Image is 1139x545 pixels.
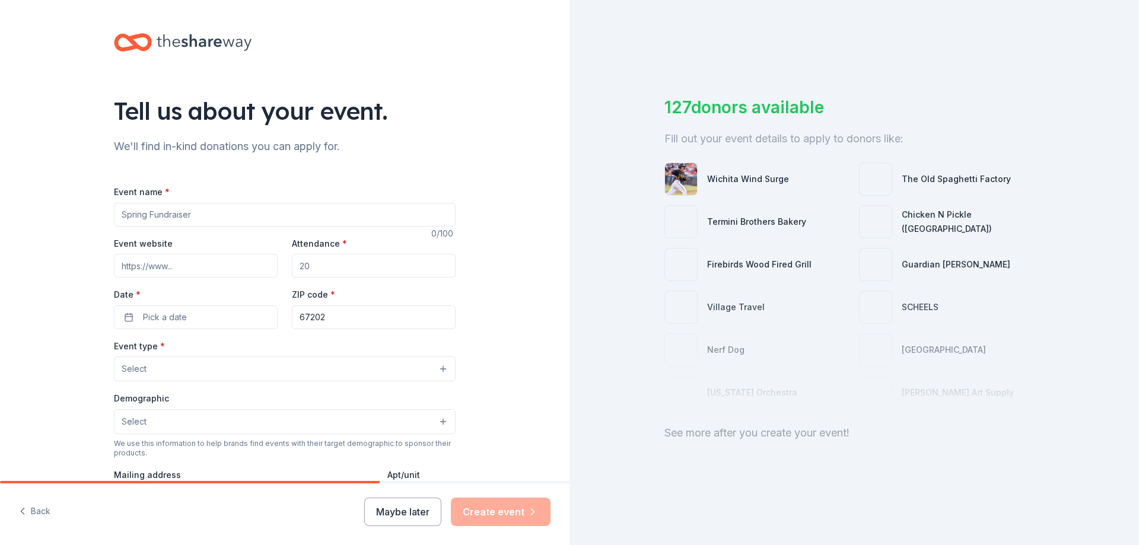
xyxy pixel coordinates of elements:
span: Pick a date [143,310,187,324]
div: We use this information to help brands find events with their target demographic to sponsor their... [114,439,456,458]
img: photo for The Old Spaghetti Factory [860,163,892,195]
img: photo for Guardian Angel Device [860,248,892,281]
label: Attendance [292,238,347,250]
div: 127 donors available [664,95,1044,120]
input: 20 [292,254,456,278]
label: Event type [114,340,165,352]
span: Select [122,415,147,429]
label: Event website [114,238,173,250]
img: photo for Termini Brothers Bakery [665,206,697,238]
label: Event name [114,186,170,198]
div: We'll find in-kind donations you can apply for. [114,137,456,156]
button: Select [114,356,456,381]
label: ZIP code [292,289,335,301]
label: Demographic [114,393,169,404]
img: photo for Wichita Wind Surge [665,163,697,195]
input: 12345 (U.S. only) [292,305,456,329]
div: Tell us about your event. [114,94,456,128]
input: https://www... [114,254,278,278]
button: Back [19,499,50,524]
label: Date [114,289,278,301]
div: 0 /100 [431,227,456,241]
div: Firebirds Wood Fired Grill [707,257,812,272]
div: The Old Spaghetti Factory [902,172,1011,186]
span: Select [122,362,147,376]
img: photo for Chicken N Pickle (Wichita) [860,206,892,238]
button: Select [114,409,456,434]
label: Apt/unit [387,469,420,481]
button: Maybe later [364,498,441,526]
div: Guardian [PERSON_NAME] [902,257,1010,272]
div: See more after you create your event! [664,423,1044,442]
div: Wichita Wind Surge [707,172,789,186]
input: Spring Fundraiser [114,203,456,227]
div: Fill out your event details to apply to donors like: [664,129,1044,148]
label: Mailing address [114,469,181,481]
button: Pick a date [114,305,278,329]
div: Termini Brothers Bakery [707,215,806,229]
img: photo for Firebirds Wood Fired Grill [665,248,697,281]
div: Chicken N Pickle ([GEOGRAPHIC_DATA]) [902,208,1044,236]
